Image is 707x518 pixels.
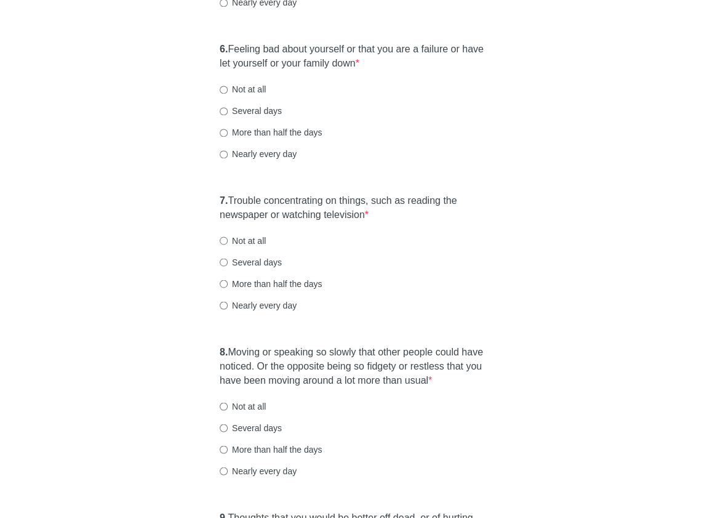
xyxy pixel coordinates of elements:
input: More than half the days [220,280,228,288]
label: Not at all [220,400,266,412]
input: Several days [220,107,228,115]
label: More than half the days [220,277,322,289]
label: Feeling bad about yourself or that you are a failure or have let yourself or your family down [220,42,487,71]
input: More than half the days [220,129,228,137]
input: Nearly every day [220,150,228,158]
label: Nearly every day [220,464,297,477]
input: Nearly every day [220,301,228,309]
input: Not at all [220,86,228,94]
input: Not at all [220,402,228,410]
label: Moving or speaking so slowly that other people could have noticed. Or the opposite being so fidge... [220,345,487,387]
strong: 6. [220,44,228,54]
label: Nearly every day [220,148,297,160]
label: Several days [220,256,282,268]
label: Not at all [220,234,266,246]
label: Not at all [220,83,266,95]
input: Several days [220,258,228,266]
input: Not at all [220,237,228,245]
strong: 7. [220,195,228,206]
strong: 8. [220,346,228,357]
input: Several days [220,424,228,432]
label: Several days [220,421,282,434]
label: Trouble concentrating on things, such as reading the newspaper or watching television [220,194,487,222]
label: More than half the days [220,443,322,455]
label: More than half the days [220,126,322,139]
label: Nearly every day [220,299,297,311]
input: More than half the days [220,445,228,453]
input: Nearly every day [220,467,228,475]
label: Several days [220,105,282,117]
